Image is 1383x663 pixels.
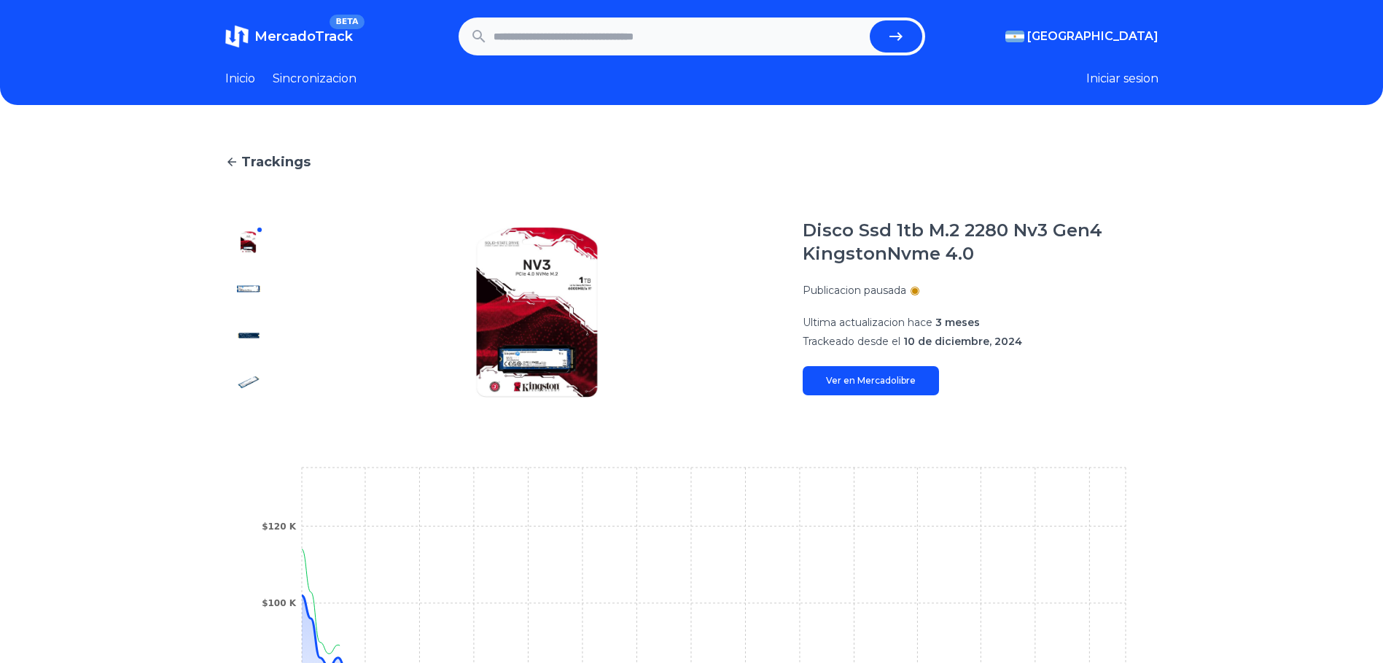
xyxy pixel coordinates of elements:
a: Inicio [225,70,255,88]
img: Disco Ssd 1tb M.2 2280 Nv3 Gen4 KingstonNvme 4.0 [237,324,260,347]
span: BETA [330,15,364,29]
a: MercadoTrackBETA [225,25,353,48]
span: MercadoTrack [254,28,353,44]
h1: Disco Ssd 1tb M.2 2280 Nv3 Gen4 KingstonNvme 4.0 [803,219,1158,265]
tspan: $120 K [262,522,297,532]
img: Disco Ssd 1tb M.2 2280 Nv3 Gen4 KingstonNvme 4.0 [237,230,260,254]
img: Disco Ssd 1tb M.2 2280 Nv3 Gen4 KingstonNvme 4.0 [301,219,774,406]
span: Ultima actualizacion hace [803,316,932,329]
button: Iniciar sesion [1086,70,1158,88]
a: Ver en Mercadolibre [803,366,939,395]
a: Sincronizacion [273,70,357,88]
span: 3 meses [935,316,980,329]
span: [GEOGRAPHIC_DATA] [1027,28,1158,45]
img: Disco Ssd 1tb M.2 2280 Nv3 Gen4 KingstonNvme 4.0 [237,277,260,301]
p: Publicacion pausada [803,283,906,298]
tspan: $100 K [262,598,297,608]
button: [GEOGRAPHIC_DATA] [1005,28,1158,45]
img: Disco Ssd 1tb M.2 2280 Nv3 Gen4 KingstonNvme 4.0 [237,371,260,394]
span: Trackeado desde el [803,335,900,348]
span: 10 de diciembre, 2024 [903,335,1022,348]
img: MercadoTrack [225,25,249,48]
span: Trackings [241,152,311,172]
a: Trackings [225,152,1158,172]
img: Argentina [1005,31,1024,42]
